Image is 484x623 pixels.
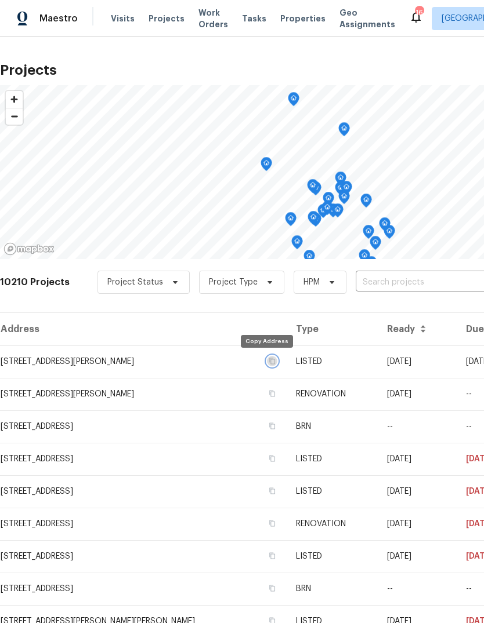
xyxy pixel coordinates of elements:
[378,345,457,378] td: [DATE]
[323,192,334,210] div: Map marker
[338,122,350,140] div: Map marker
[267,486,277,496] button: Copy Address
[209,276,258,288] span: Project Type
[360,194,372,212] div: Map marker
[304,276,320,288] span: HPM
[359,249,370,267] div: Map marker
[322,201,333,219] div: Map marker
[378,443,457,475] td: [DATE]
[339,7,395,30] span: Geo Assignments
[6,91,23,108] button: Zoom in
[378,540,457,573] td: [DATE]
[3,242,55,256] a: Mapbox homepage
[287,345,378,378] td: LISTED
[267,388,277,399] button: Copy Address
[280,13,326,24] span: Properties
[111,13,135,24] span: Visits
[107,276,163,288] span: Project Status
[287,443,378,475] td: LISTED
[287,508,378,540] td: RENOVATION
[379,217,391,235] div: Map marker
[287,540,378,573] td: LISTED
[332,203,344,221] div: Map marker
[378,573,457,605] td: --
[415,7,423,19] div: 16
[267,421,277,431] button: Copy Address
[6,108,23,125] button: Zoom out
[378,313,457,345] th: Ready
[285,212,297,230] div: Map marker
[378,378,457,410] td: [DATE]
[338,190,350,208] div: Map marker
[317,204,329,222] div: Map marker
[335,181,346,199] div: Map marker
[363,225,374,243] div: Map marker
[287,378,378,410] td: RENOVATION
[308,211,319,229] div: Map marker
[335,172,346,190] div: Map marker
[39,13,78,24] span: Maestro
[287,410,378,443] td: BRN
[242,14,266,23] span: Tasks
[287,573,378,605] td: BRN
[291,235,303,253] div: Map marker
[307,179,319,197] div: Map marker
[370,236,381,254] div: Map marker
[267,583,277,593] button: Copy Address
[378,508,457,540] td: [DATE]
[267,453,277,464] button: Copy Address
[366,256,377,274] div: Map marker
[198,7,228,30] span: Work Orders
[261,157,272,175] div: Map marker
[304,250,315,268] div: Map marker
[341,181,352,199] div: Map marker
[378,475,457,508] td: [DATE]
[267,551,277,561] button: Copy Address
[287,313,378,345] th: Type
[288,92,299,110] div: Map marker
[149,13,185,24] span: Projects
[287,475,378,508] td: LISTED
[267,518,277,529] button: Copy Address
[378,410,457,443] td: --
